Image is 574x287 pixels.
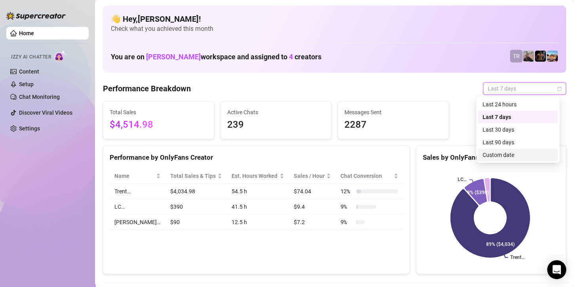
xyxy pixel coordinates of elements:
[478,149,558,161] div: Custom date
[294,172,325,180] span: Sales / Hour
[227,117,325,132] span: 239
[336,168,403,184] th: Chat Conversion
[227,108,325,117] span: Active Chats
[114,172,154,180] span: Name
[478,98,558,111] div: Last 24 hours
[110,184,165,199] td: Trent…
[165,199,227,215] td: $390
[483,125,553,134] div: Last 30 days
[111,53,321,61] h1: You are on workspace and assigned to creators
[170,172,216,180] span: Total Sales & Tips
[11,53,51,61] span: Izzy AI Chatter
[111,25,558,33] span: Check what you achieved this month
[289,215,336,230] td: $7.2
[478,136,558,149] div: Last 90 days
[19,68,39,75] a: Content
[340,202,353,211] span: 9 %
[110,117,207,132] span: $4,514.98
[54,50,67,62] img: AI Chatter
[165,168,227,184] th: Total Sales & Tips
[289,199,336,215] td: $9.4
[289,53,293,61] span: 4
[232,172,278,180] div: Est. Hours Worked
[423,152,559,163] div: Sales by OnlyFans Creator
[483,151,553,159] div: Custom date
[227,184,289,199] td: 54.5 h
[483,138,553,147] div: Last 90 days
[344,117,442,132] span: 2287
[111,13,558,25] h4: 👋 Hey, [PERSON_NAME] !
[19,125,40,132] a: Settings
[110,199,165,215] td: LC…
[110,215,165,230] td: [PERSON_NAME]…
[19,81,34,87] a: Setup
[110,152,403,163] div: Performance by OnlyFans Creator
[458,177,467,183] text: LC…
[110,108,207,117] span: Total Sales
[340,187,353,196] span: 12 %
[110,168,165,184] th: Name
[103,83,191,94] h4: Performance Breakdown
[547,260,566,279] div: Open Intercom Messenger
[523,51,534,62] img: LC
[227,215,289,230] td: 12.5 h
[19,110,72,116] a: Discover Viral Videos
[510,255,525,260] text: Trent…
[6,12,66,20] img: logo-BBDzfeDw.svg
[483,100,553,109] div: Last 24 hours
[19,94,60,100] a: Chat Monitoring
[478,111,558,123] div: Last 7 days
[478,123,558,136] div: Last 30 days
[344,108,442,117] span: Messages Sent
[488,83,561,94] span: Last 7 days
[340,172,392,180] span: Chat Conversion
[227,199,289,215] td: 41.5 h
[19,30,34,36] a: Home
[557,86,562,91] span: calendar
[165,184,227,199] td: $4,034.98
[146,53,201,61] span: [PERSON_NAME]
[535,51,546,62] img: Trent
[289,168,336,184] th: Sales / Hour
[165,215,227,230] td: $90
[483,113,553,121] div: Last 7 days
[289,184,336,199] td: $74.04
[340,218,353,227] span: 9 %
[513,52,520,60] span: TR
[547,51,558,62] img: Zach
